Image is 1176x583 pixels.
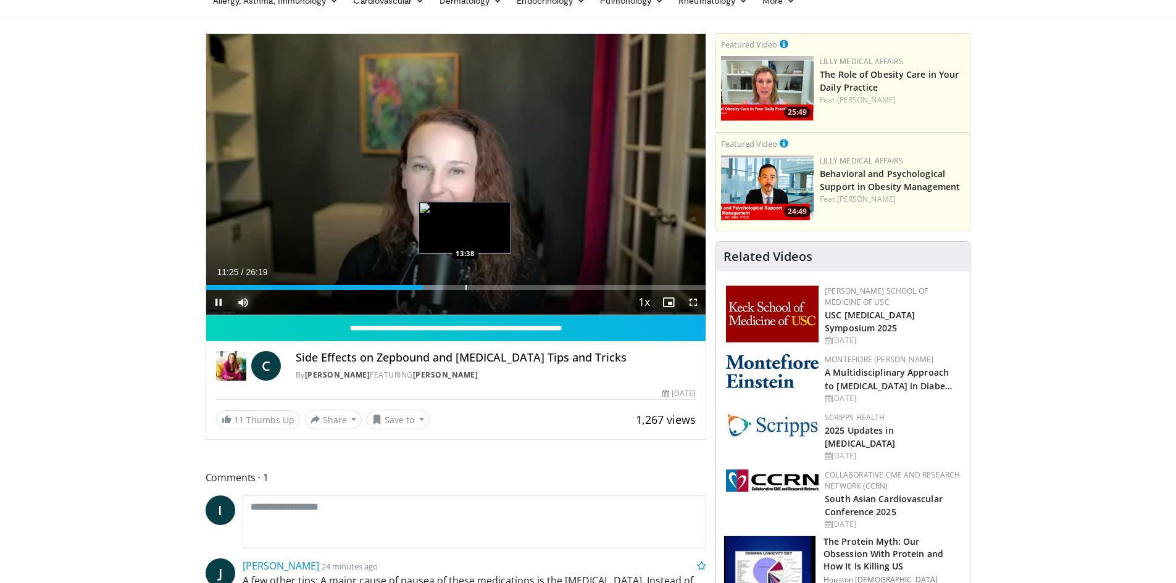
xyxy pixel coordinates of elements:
span: 26:19 [246,267,267,277]
small: 24 minutes ago [322,561,378,572]
a: South Asian Cardiovascular Conference 2025 [825,493,943,518]
div: [DATE] [662,388,696,399]
h4: Side Effects on Zepbound and [MEDICAL_DATA] Tips and Tricks [296,351,696,365]
a: Lilly Medical Affairs [820,56,903,67]
a: [PERSON_NAME] [305,370,370,380]
img: a04ee3ba-8487-4636-b0fb-5e8d268f3737.png.150x105_q85_autocrop_double_scale_upscale_version-0.2.png [726,469,819,492]
a: Lilly Medical Affairs [820,155,903,166]
button: Fullscreen [681,290,706,315]
a: 11 Thumbs Up [216,410,300,429]
a: I [206,495,235,525]
a: [PERSON_NAME] [837,94,896,105]
a: The Role of Obesity Care in Your Daily Practice [820,68,959,93]
div: [DATE] [825,519,960,530]
a: Scripps Health [825,412,885,423]
button: Mute [231,290,256,315]
a: [PERSON_NAME] [837,194,896,204]
span: 11 [234,414,244,426]
span: 25:49 [784,107,811,118]
div: Feat. [820,194,965,205]
div: [DATE] [825,335,960,346]
img: image.jpeg [419,202,511,254]
div: [DATE] [825,450,960,461]
img: c9f2b0b7-b02a-4276-a72a-b0cbb4230bc1.jpg.150x105_q85_autocrop_double_scale_upscale_version-0.2.jpg [726,412,819,437]
button: Share [305,410,362,429]
div: [DATE] [825,393,960,404]
img: e1208b6b-349f-4914-9dd7-f97803bdbf1d.png.150x105_q85_crop-smart_upscale.png [721,56,814,121]
a: USC [MEDICAL_DATA] Symposium 2025 [825,309,915,334]
h4: Related Videos [724,249,812,264]
a: [PERSON_NAME] [243,559,319,573]
a: Montefiore [PERSON_NAME] [825,354,933,365]
div: By FEATURING [296,370,696,381]
button: Enable picture-in-picture mode [656,290,681,315]
a: A Multidisciplinary Approach to [MEDICAL_DATA] in Diabe… [825,366,953,391]
a: [PERSON_NAME] [413,370,478,380]
button: Save to [367,410,430,429]
a: 24:49 [721,155,814,220]
small: Featured Video [721,39,777,50]
img: 7b941f1f-d101-407a-8bfa-07bd47db01ba.png.150x105_q85_autocrop_double_scale_upscale_version-0.2.jpg [726,286,819,342]
span: Comments 1 [206,469,707,486]
h3: The Protein Myth: Our Obsession With Protein and How It Is Killing US [824,535,962,573]
span: 1,267 views [636,412,696,427]
a: Collaborative CME and Research Network (CCRN) [825,469,960,491]
img: b0142b4c-93a1-4b58-8f91-5265c282693c.png.150x105_q85_autocrop_double_scale_upscale_version-0.2.png [726,354,819,388]
a: 2025 Updates in [MEDICAL_DATA] [825,424,895,449]
a: Behavioral and Psychological Support in Obesity Management [820,168,960,192]
span: 11:25 [217,267,239,277]
div: Feat. [820,94,965,105]
button: Playback Rate [632,290,656,315]
a: C [251,351,281,381]
small: Featured Video [721,138,777,149]
a: [PERSON_NAME] School of Medicine of USC [825,286,928,307]
button: Pause [206,290,231,315]
span: 24:49 [784,206,811,217]
div: Progress Bar [206,285,706,290]
img: Dr. Carolynn Francavilla [216,351,246,381]
img: ba3304f6-7838-4e41-9c0f-2e31ebde6754.png.150x105_q85_crop-smart_upscale.png [721,155,814,220]
video-js: Video Player [206,34,706,315]
a: 25:49 [721,56,814,121]
span: / [241,267,244,277]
